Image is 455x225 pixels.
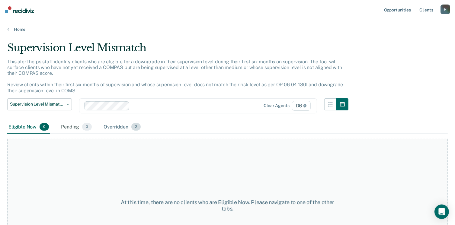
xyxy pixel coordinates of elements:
p: This alert helps staff identify clients who are eligible for a downgrade in their supervision lev... [7,59,343,93]
span: Supervision Level Mismatch [10,102,64,107]
div: Pending0 [60,121,93,134]
img: Recidiviz [5,6,34,13]
span: D6 [292,101,311,111]
div: At this time, there are no clients who are Eligible Now. Please navigate to one of the other tabs. [117,199,338,212]
div: Supervision Level Mismatch [7,42,348,59]
a: Home [7,27,448,32]
button: Supervision Level Mismatch [7,98,72,110]
span: 2 [131,123,141,131]
span: 0 [40,123,49,131]
div: Eligible Now0 [7,121,50,134]
span: 0 [82,123,91,131]
div: Open Intercom Messenger [434,204,449,219]
div: Overridden2 [103,121,142,134]
button: H [441,5,450,14]
div: Clear agents [264,103,289,108]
